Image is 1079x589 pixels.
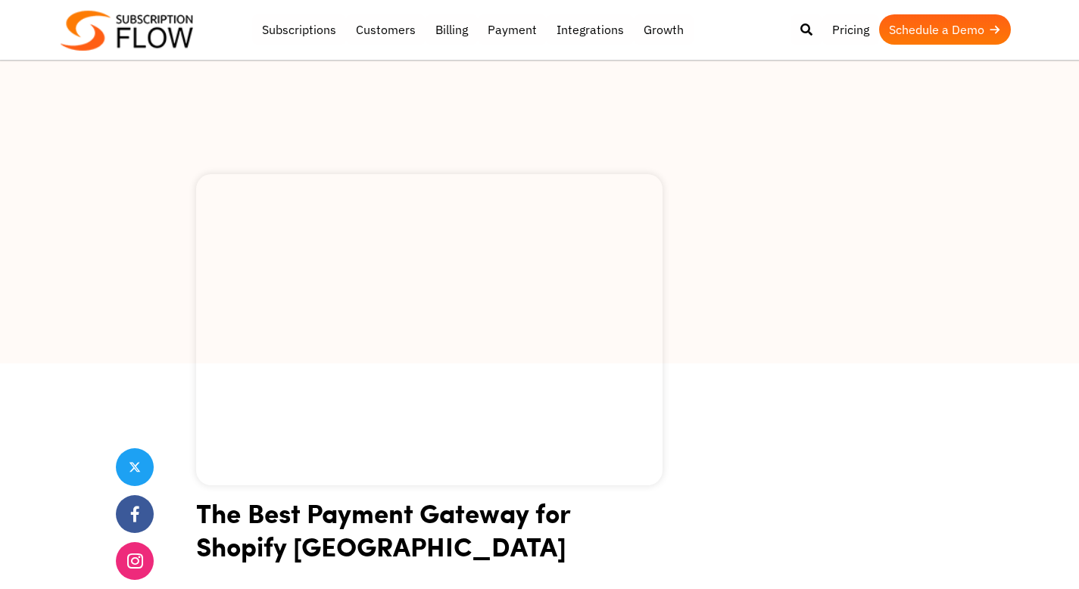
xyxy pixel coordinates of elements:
[346,14,426,45] a: Customers
[196,174,663,485] img: Choosing the Best Payment Gateway for Shopify in South Africa
[61,11,193,51] img: Subscriptionflow
[879,14,1011,45] a: Schedule a Demo
[547,14,634,45] a: Integrations
[196,496,663,574] h1: The Best Payment Gateway for Shopify [GEOGRAPHIC_DATA]
[634,14,694,45] a: Growth
[727,439,946,570] img: intro video
[822,14,879,45] a: Pricing
[252,14,346,45] a: Subscriptions
[478,14,547,45] a: Payment
[426,14,478,45] a: Billing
